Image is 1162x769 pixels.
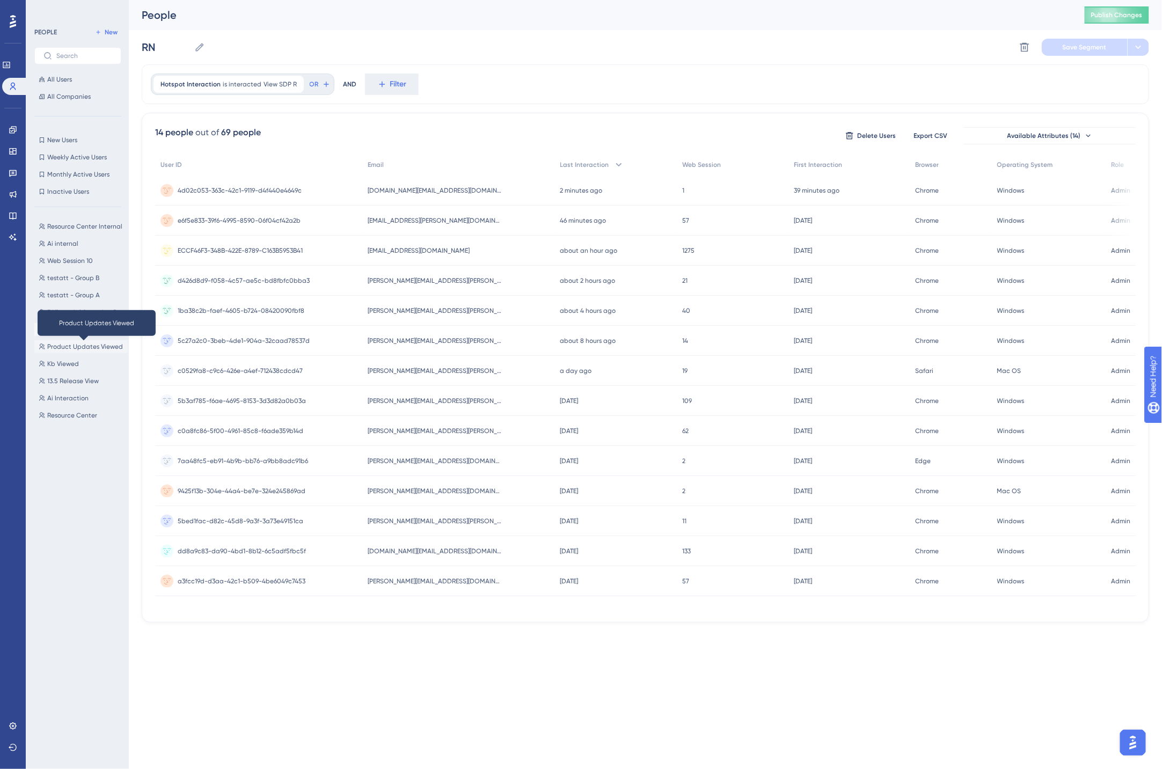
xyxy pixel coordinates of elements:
span: is interacted [223,80,261,89]
span: Inactive Users [47,187,89,196]
span: Admin [1111,306,1130,315]
span: 5bed1fac-d82c-45d8-9a3f-3a73e49151ca [178,517,303,525]
span: 14 [682,336,688,345]
span: Last Interaction [560,160,609,169]
span: All Users [47,75,72,84]
div: 69 people [221,126,261,139]
time: [DATE] [560,577,579,585]
button: New Users [34,134,121,147]
span: [PERSON_NAME][EMAIL_ADDRESS][DOMAIN_NAME] [368,487,502,495]
span: Chrome [915,577,939,585]
span: 4d02c053-363c-42c1-9119-d4f440e4649c [178,186,302,195]
span: OR [310,80,319,89]
span: [PERSON_NAME][EMAIL_ADDRESS][PERSON_NAME][DOMAIN_NAME] [368,367,502,375]
span: Windows [997,547,1025,555]
time: [DATE] [794,547,812,555]
time: [DATE] [560,517,579,525]
button: Filter [365,74,419,95]
button: Monthly Active Users [34,168,121,181]
span: [PERSON_NAME][EMAIL_ADDRESS][PERSON_NAME][DOMAIN_NAME] [368,427,502,435]
span: Admin [1111,487,1130,495]
button: Differential Scanning Post [34,306,128,319]
button: All Users [34,73,121,86]
button: New [91,26,121,39]
span: Admin [1111,397,1130,405]
span: Save Segment [1063,43,1107,52]
span: Resource Center Internal [47,222,122,231]
span: Chrome [915,186,939,195]
span: Resource Center [47,411,97,420]
span: testatt - Group A [47,291,100,299]
span: [EMAIL_ADDRESS][PERSON_NAME][DOMAIN_NAME] [368,216,502,225]
iframe: UserGuiding AI Assistant Launcher [1117,727,1149,759]
div: People [142,8,1058,23]
time: [DATE] [794,307,812,314]
span: 1275 [682,246,695,255]
span: Weekly Active Users [47,153,107,162]
time: [DATE] [794,217,812,224]
span: Filter [390,78,407,91]
button: RN [34,323,128,336]
input: Search [56,52,112,60]
span: Windows [997,457,1025,465]
span: Windows [997,186,1025,195]
span: Windows [997,216,1025,225]
time: [DATE] [560,487,579,495]
span: Windows [997,517,1025,525]
span: Chrome [915,216,939,225]
span: a3fcc19d-d3aa-42c1-b509-4be6049c7453 [178,577,305,585]
span: c0a8fc86-5f00-4961-85c8-f6ade359b14d [178,427,303,435]
span: Mac OS [997,367,1021,375]
span: Web Session 10 [47,257,93,265]
input: Segment Name [142,40,190,55]
span: Admin [1111,427,1130,435]
span: Windows [997,336,1025,345]
button: Delete Users [844,127,897,144]
span: 9425f13b-304e-44a4-be7e-324e245869ad [178,487,305,495]
span: Export CSV [914,131,948,140]
span: Role [1111,160,1124,169]
span: [PERSON_NAME][EMAIL_ADDRESS][PERSON_NAME][DOMAIN_NAME] [368,336,502,345]
span: First Interaction [794,160,842,169]
span: Windows [997,577,1025,585]
span: New Users [47,136,77,144]
div: 14 people [155,126,193,139]
time: [DATE] [794,577,812,585]
button: Save Segment [1042,39,1128,56]
span: Admin [1111,246,1130,255]
span: Web Session [682,160,721,169]
span: Kb Viewed [47,360,79,368]
span: dd8a9c83-da90-4bd1-8b12-6c5adf5fbc5f [178,547,306,555]
time: [DATE] [794,337,812,345]
span: Edge [915,457,931,465]
span: [PERSON_NAME][EMAIL_ADDRESS][DOMAIN_NAME] [368,577,502,585]
span: [PERSON_NAME][EMAIL_ADDRESS][PERSON_NAME][DOMAIN_NAME] [368,276,502,285]
time: about 2 hours ago [560,277,616,284]
span: 5c27a2c0-3beb-4de1-904a-32caad78537d [178,336,310,345]
button: OR [308,76,332,93]
button: Export CSV [904,127,958,144]
span: [PERSON_NAME][EMAIL_ADDRESS][PERSON_NAME][DOMAIN_NAME] [368,517,502,525]
time: about an hour ago [560,247,618,254]
button: Ai Interaction [34,392,128,405]
time: 46 minutes ago [560,217,606,224]
span: Chrome [915,397,939,405]
time: [DATE] [560,397,579,405]
span: 109 [682,397,692,405]
span: 133 [682,547,691,555]
time: [DATE] [794,247,812,254]
span: d426d8d9-f058-4c57-ae5c-bd8fbfc0bba3 [178,276,310,285]
span: Admin [1111,547,1130,555]
time: [DATE] [560,457,579,465]
time: [DATE] [794,457,812,465]
button: Publish Changes [1085,6,1149,24]
span: 7aa48fc5-eb91-4b9b-bb76-a9bb8adc91b6 [178,457,308,465]
span: 1ba38c2b-faef-4605-b724-08420090fbf8 [178,306,304,315]
span: Mac OS [997,487,1021,495]
span: [PERSON_NAME][EMAIL_ADDRESS][DOMAIN_NAME] [368,457,502,465]
time: about 4 hours ago [560,307,616,314]
span: [EMAIL_ADDRESS][DOMAIN_NAME] [368,246,470,255]
button: Inactive Users [34,185,121,198]
span: Admin [1111,336,1130,345]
